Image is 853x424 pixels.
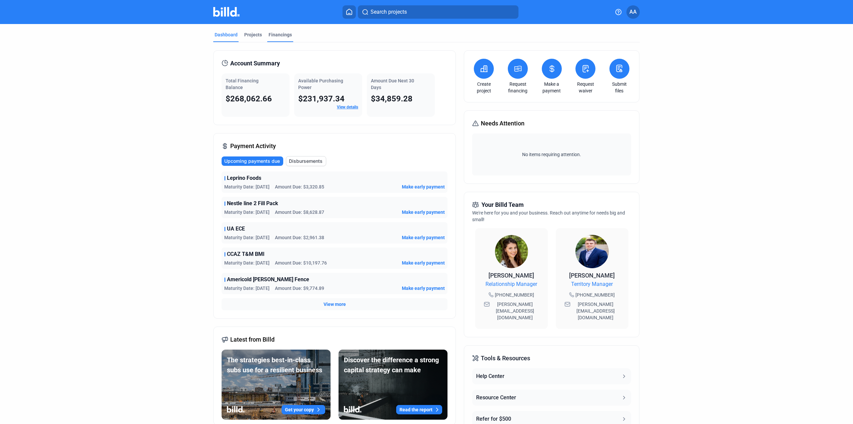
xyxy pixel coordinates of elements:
span: $34,859.28 [371,94,413,103]
button: Resource Center [472,390,631,406]
span: Amount Due: $8,628.87 [275,209,324,216]
span: Americold [PERSON_NAME] Fence [227,276,309,284]
span: Your Billd Team [481,200,524,209]
div: Discover the difference a strong capital strategy can make [344,355,442,375]
span: [PERSON_NAME][EMAIL_ADDRESS][DOMAIN_NAME] [572,301,620,321]
button: Disbursements [286,156,326,166]
img: Relationship Manager [495,235,528,268]
a: Submit files [608,81,631,94]
div: Financings [269,31,292,38]
button: View more [324,301,346,308]
span: Amount Due: $2,961.38 [275,234,324,241]
span: [PHONE_NUMBER] [575,292,615,298]
span: Account Summary [230,59,280,68]
span: $268,062.66 [226,94,272,103]
span: Total Financing Balance [226,78,259,90]
button: Get your copy [282,405,325,414]
span: [PERSON_NAME] [569,272,615,279]
div: Projects [244,31,262,38]
span: Upcoming payments due [224,158,280,164]
div: Refer for $500 [476,415,511,423]
span: Maturity Date: [DATE] [224,285,270,292]
span: Relationship Manager [485,280,537,288]
button: Help Center [472,368,631,384]
span: Maturity Date: [DATE] [224,260,270,266]
span: Latest from Billd [230,335,275,344]
span: CCAZ T&M BMI [227,250,265,258]
span: No items requiring attention. [475,151,628,158]
img: Territory Manager [575,235,609,268]
div: The strategies best-in-class subs use for a resilient business [227,355,325,375]
div: Dashboard [215,31,238,38]
button: Make early payment [402,285,445,292]
a: View details [337,105,358,109]
button: Make early payment [402,234,445,241]
span: [PERSON_NAME] [488,272,534,279]
span: $231,937.34 [298,94,345,103]
button: Make early payment [402,260,445,266]
div: Resource Center [476,394,516,402]
span: We're here for you and your business. Reach out anytime for needs big and small! [472,210,625,222]
span: Disbursements [289,158,323,164]
button: Make early payment [402,209,445,216]
button: Upcoming payments due [222,156,283,166]
span: Nestle line 2 Fill Pack [227,199,278,207]
span: Available Purchasing Power [298,78,343,90]
span: Search projects [371,8,407,16]
a: Request financing [506,81,529,94]
span: Needs Attention [481,119,524,128]
a: Request waiver [574,81,597,94]
img: Billd Company Logo [213,7,240,17]
button: Search projects [358,5,518,19]
span: Tools & Resources [481,354,530,363]
button: AA [626,5,640,19]
span: [PERSON_NAME][EMAIL_ADDRESS][DOMAIN_NAME] [491,301,539,321]
span: Territory Manager [571,280,613,288]
a: Make a payment [540,81,563,94]
span: [PHONE_NUMBER] [495,292,534,298]
span: Maturity Date: [DATE] [224,183,270,190]
span: AA [629,8,637,16]
span: Payment Activity [230,141,276,151]
span: UA ECE [227,225,245,233]
span: Amount Due: $3,320.85 [275,183,324,190]
div: Help Center [476,372,504,380]
a: Create project [472,81,495,94]
button: Read the report [396,405,442,414]
span: Amount Due: $10,197.76 [275,260,327,266]
span: Maturity Date: [DATE] [224,234,270,241]
span: Maturity Date: [DATE] [224,209,270,216]
span: Amount Due: $9,774.89 [275,285,324,292]
span: Amount Due Next 30 Days [371,78,414,90]
button: Make early payment [402,183,445,190]
span: Leprino Foods [227,174,261,182]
